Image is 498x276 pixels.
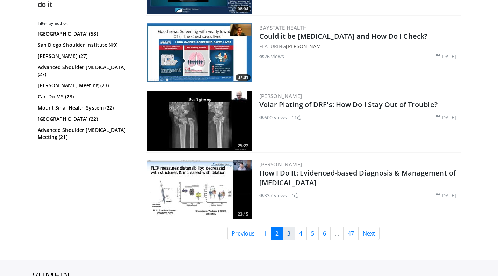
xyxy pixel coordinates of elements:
[38,104,134,111] a: Mount Sinai Health System (22)
[343,227,359,240] a: 47
[147,23,252,82] img: 0cd45fe6-1990-4891-a5c0-9cf4e34281d7.300x170_q85_crop-smart_upscale.jpg
[236,6,251,12] span: 08:04
[286,43,325,50] a: [PERSON_NAME]
[38,30,134,37] a: [GEOGRAPHIC_DATA] (58)
[358,227,380,240] a: Next
[436,53,456,60] li: [DATE]
[259,24,307,31] a: Baystate Health
[291,192,298,199] li: 1
[38,93,134,100] a: Can Do MS (23)
[271,227,283,240] a: 2
[259,43,459,50] div: FEATURING
[236,74,251,81] span: 37:01
[147,91,252,151] a: 25:22
[38,82,134,89] a: [PERSON_NAME] Meeting (23)
[147,160,252,219] img: 6e4cb1ea-3315-45bd-8fbf-4298e81fad3e.300x170_q85_crop-smart_upscale.jpg
[436,192,456,199] li: [DATE]
[306,227,319,240] a: 5
[259,92,302,99] a: [PERSON_NAME]
[38,64,134,78] a: Advanced Shoulder [MEDICAL_DATA] (27)
[259,53,284,60] li: 26 views
[259,161,302,168] a: [PERSON_NAME]
[146,227,461,240] nav: Search results pages
[147,160,252,219] a: 23:15
[38,127,134,141] a: Advanced Shoulder [MEDICAL_DATA] Meeting (21)
[295,227,307,240] a: 4
[318,227,331,240] a: 6
[38,42,134,49] a: San Diego Shoulder Institute (49)
[147,23,252,82] a: 37:01
[227,227,259,240] a: Previous
[259,114,287,121] li: 600 views
[259,100,438,109] a: Volar Plating of DRF's: How Do I Stay Out of Trouble?
[236,211,251,217] span: 23:15
[147,91,252,151] img: ebe61d0f-8e1b-483b-889e-3f37e4d5c071.300x170_q85_crop-smart_upscale.jpg
[291,114,301,121] li: 11
[38,115,134,122] a: [GEOGRAPHIC_DATA] (22)
[259,168,456,187] a: How I Do It: Evidenced-based Diagnosis & Management of [MEDICAL_DATA]
[283,227,295,240] a: 3
[259,192,287,199] li: 337 views
[236,143,251,149] span: 25:22
[259,227,271,240] a: 1
[436,114,456,121] li: [DATE]
[38,21,136,26] h3: Filter by author:
[38,53,134,60] a: [PERSON_NAME] (27)
[259,31,428,41] a: Could it be [MEDICAL_DATA] and How Do I Check?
